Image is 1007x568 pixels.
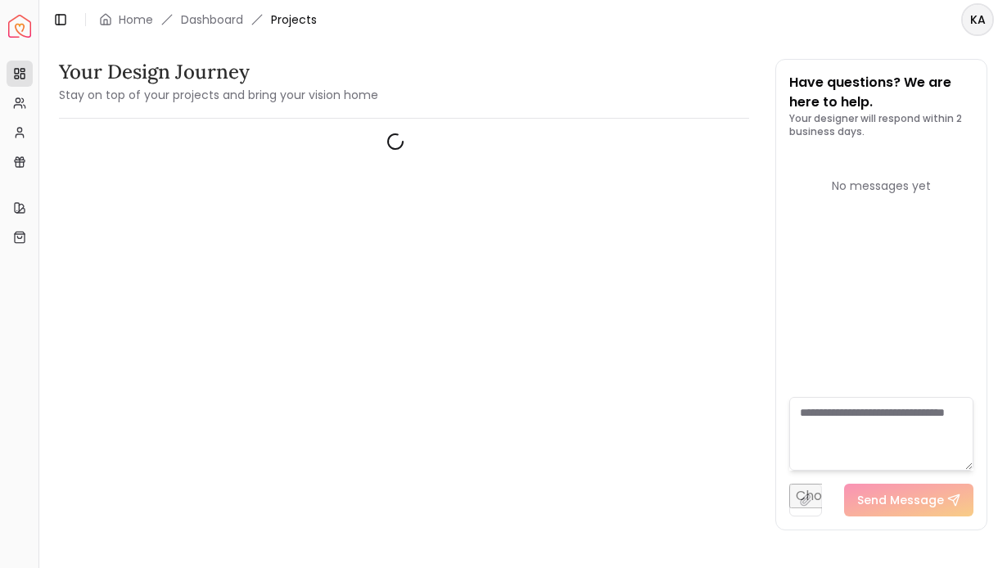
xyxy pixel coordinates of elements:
div: No messages yet [789,178,974,194]
p: Your designer will respond within 2 business days. [789,112,974,138]
small: Stay on top of your projects and bring your vision home [59,87,378,103]
a: Home [119,11,153,28]
img: Spacejoy Logo [8,15,31,38]
nav: breadcrumb [99,11,317,28]
span: Projects [271,11,317,28]
button: KA [961,3,994,36]
a: Spacejoy [8,15,31,38]
h3: Your Design Journey [59,59,378,85]
a: Dashboard [181,11,243,28]
span: KA [963,5,992,34]
p: Have questions? We are here to help. [789,73,974,112]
